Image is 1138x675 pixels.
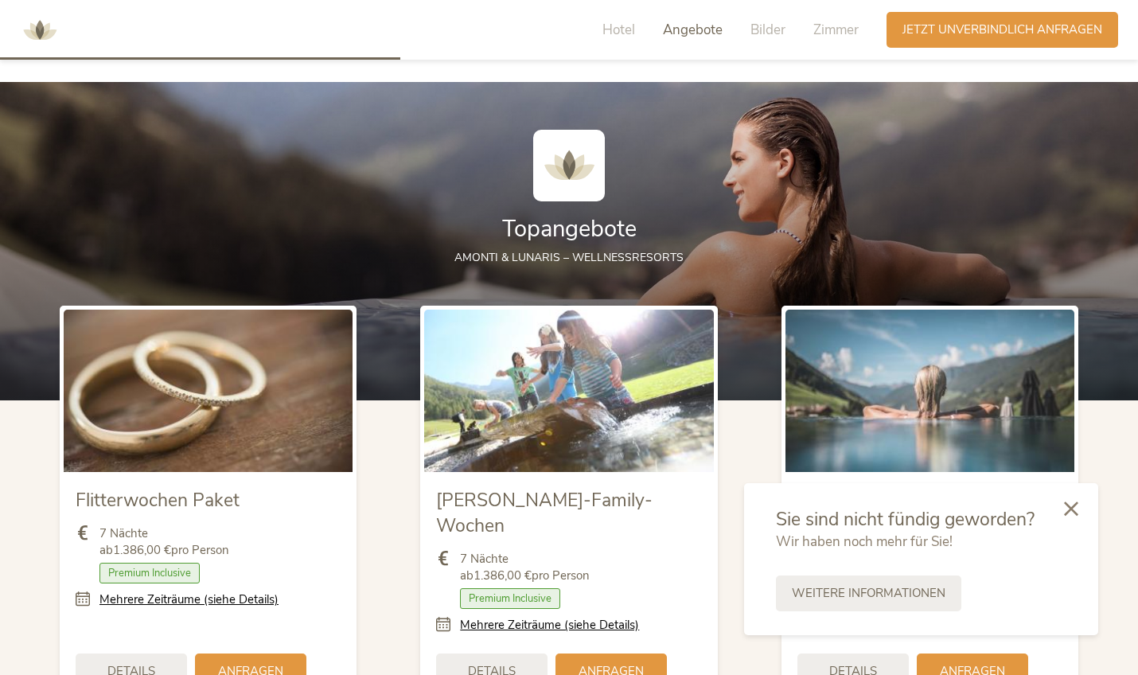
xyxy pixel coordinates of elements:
a: Weitere Informationen [776,576,961,611]
span: Bilder [750,21,785,39]
span: [PERSON_NAME]-Family-Wochen [436,488,653,538]
span: Zimmer [813,21,859,39]
span: 7 Nächte ab pro Person [460,551,590,584]
b: 1.386,00 € [474,568,532,583]
span: Premium Inclusive [460,588,560,609]
img: Sommer-Family-Wochen [424,310,713,472]
a: AMONTI & LUNARIS Wellnessresort [16,24,64,35]
span: Flitterwochen Paket [76,488,240,513]
span: Hotel [602,21,635,39]
span: AMONTI & LUNARIS – Wellnessresorts [454,250,684,265]
img: Urlaubstage geschenkt 4 = 3 [785,310,1074,472]
span: Weitere Informationen [792,585,945,602]
img: AMONTI & LUNARIS Wellnessresort [533,130,605,201]
span: Angebote [663,21,723,39]
img: Flitterwochen Paket [64,310,353,472]
span: Premium Inclusive [99,563,200,583]
img: AMONTI & LUNARIS Wellnessresort [16,6,64,54]
span: Topangebote [502,213,637,244]
a: Mehrere Zeiträume (siehe Details) [99,591,279,608]
span: 7 Nächte ab pro Person [99,525,229,559]
a: Mehrere Zeiträume (siehe Details) [460,617,639,634]
span: Jetzt unverbindlich anfragen [902,21,1102,38]
span: Wir haben noch mehr für Sie! [776,533,953,551]
span: Sie sind nicht fündig geworden? [776,507,1035,532]
b: 1.386,00 € [113,542,171,558]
